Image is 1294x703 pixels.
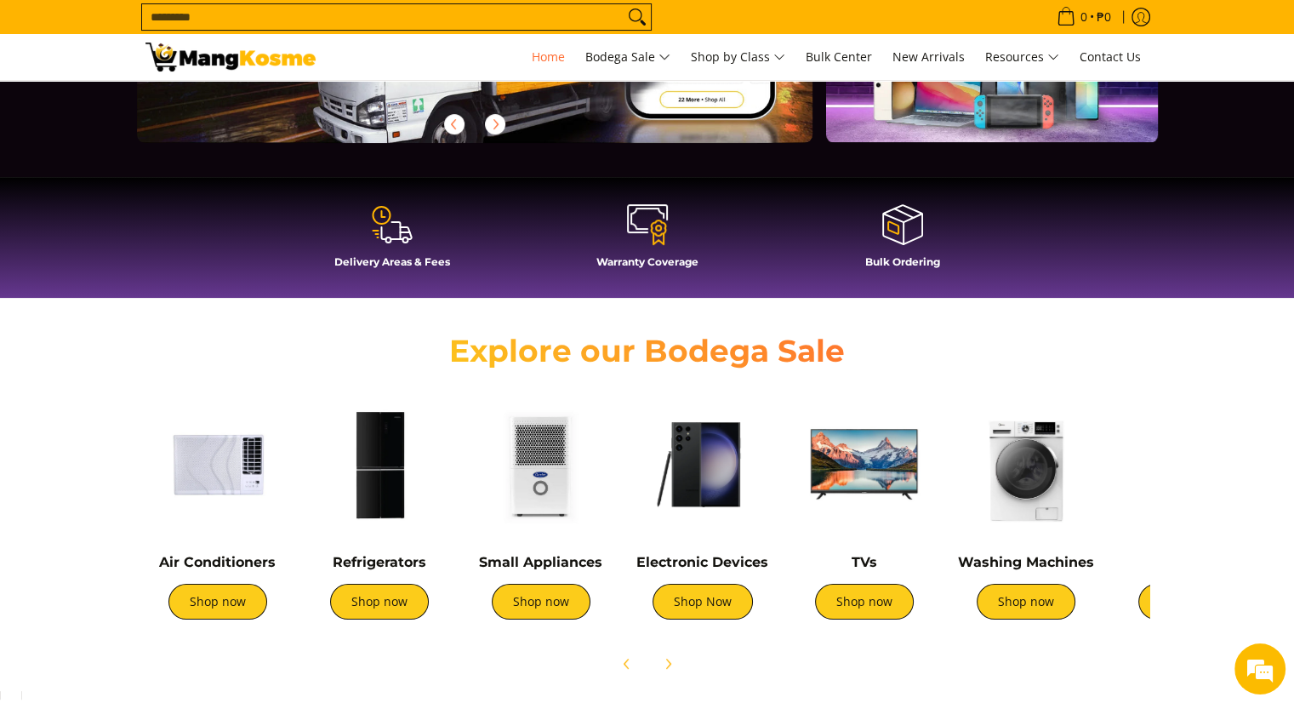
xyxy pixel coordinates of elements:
button: Previous [436,106,473,143]
a: New Arrivals [884,34,973,80]
a: Small Appliances [479,554,602,570]
span: • [1052,8,1116,26]
a: Air Conditioners [159,554,276,570]
button: Next [476,106,514,143]
a: Bodega Sale [577,34,679,80]
a: Refrigerators [333,554,426,570]
a: Bulk Center [797,34,881,80]
span: Home [532,49,565,65]
span: Resources [985,47,1059,68]
a: Resources [977,34,1068,80]
a: Delivery Areas & Fees [273,203,511,281]
h4: Warranty Coverage [528,255,767,268]
a: Shop Now [653,584,753,620]
a: Shop now [815,584,914,620]
button: Search [624,4,651,30]
span: Bulk Center [806,49,872,65]
a: Shop now [1138,584,1237,620]
button: Previous [608,645,646,683]
a: Warranty Coverage [528,203,767,281]
a: Contact Us [1071,34,1149,80]
a: Electronic Devices [636,554,768,570]
img: Small Appliances [469,392,613,537]
span: Contact Us [1080,49,1141,65]
span: Shop by Class [691,47,785,68]
img: Air Conditioners [145,392,290,537]
h2: Explore our Bodega Sale [401,332,894,370]
img: Mang Kosme: Your Home Appliances Warehouse Sale Partner! [145,43,316,71]
img: Electronic Devices [630,392,775,537]
a: Shop now [977,584,1075,620]
img: Refrigerators [307,392,452,537]
img: Washing Machines [954,392,1098,537]
h4: Delivery Areas & Fees [273,255,511,268]
a: TVs [852,554,877,570]
h4: Bulk Ordering [784,255,1022,268]
a: Bulk Ordering [784,203,1022,281]
a: Shop now [168,584,267,620]
span: 0 [1078,11,1090,23]
a: Washing Machines [958,554,1094,570]
a: Shop now [492,584,590,620]
img: Cookers [1115,392,1260,537]
a: Shop now [330,584,429,620]
nav: Main Menu [333,34,1149,80]
img: TVs [792,392,937,537]
span: Bodega Sale [585,47,670,68]
a: Home [523,34,573,80]
span: ₱0 [1094,11,1114,23]
a: Shop by Class [682,34,794,80]
button: Next [649,645,687,683]
span: New Arrivals [892,49,965,65]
